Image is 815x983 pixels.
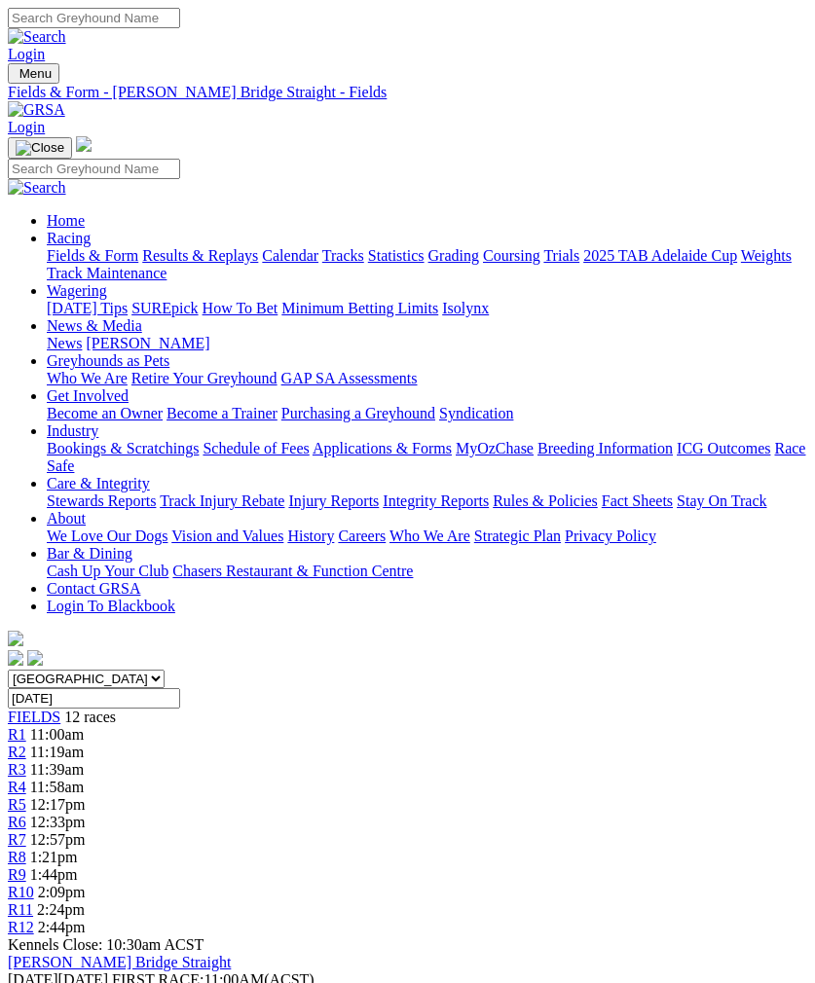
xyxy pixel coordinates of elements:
[47,300,128,316] a: [DATE] Tips
[8,28,66,46] img: Search
[8,901,33,918] span: R11
[47,335,807,352] div: News & Media
[167,405,278,421] a: Become a Trainer
[30,726,84,743] span: 11:00am
[47,370,807,387] div: Greyhounds as Pets
[38,919,86,935] span: 2:44pm
[30,744,84,760] span: 11:19am
[47,528,807,545] div: About
[8,119,45,135] a: Login
[8,137,72,159] button: Toggle navigation
[483,247,540,264] a: Coursing
[47,405,807,422] div: Get Involved
[8,744,26,760] a: R2
[8,919,34,935] span: R12
[8,884,34,900] a: R10
[47,510,86,527] a: About
[30,831,86,848] span: 12:57pm
[8,779,26,795] a: R4
[47,492,807,510] div: Care & Integrity
[8,8,180,28] input: Search
[8,814,26,830] a: R6
[47,492,156,509] a: Stewards Reports
[47,265,167,281] a: Track Maintenance
[30,796,86,813] span: 12:17pm
[8,84,807,101] a: Fields & Form - [PERSON_NAME] Bridge Straight - Fields
[172,563,413,579] a: Chasers Restaurant & Function Centre
[322,247,364,264] a: Tracks
[47,300,807,317] div: Wagering
[47,352,169,369] a: Greyhounds as Pets
[8,849,26,865] a: R8
[47,563,807,580] div: Bar & Dining
[281,300,438,316] a: Minimum Betting Limits
[76,136,92,152] img: logo-grsa-white.png
[160,492,284,509] a: Track Injury Rebate
[288,492,379,509] a: Injury Reports
[338,528,386,544] a: Careers
[47,370,128,386] a: Who We Are
[47,545,132,562] a: Bar & Dining
[47,440,805,474] a: Race Safe
[8,63,59,84] button: Toggle navigation
[442,300,489,316] a: Isolynx
[439,405,513,421] a: Syndication
[537,440,673,456] a: Breeding Information
[8,936,204,953] span: Kennels Close: 10:30am ACST
[203,440,309,456] a: Schedule of Fees
[38,884,86,900] span: 2:09pm
[171,528,283,544] a: Vision and Values
[47,405,163,421] a: Become an Owner
[313,440,452,456] a: Applications & Forms
[27,650,43,666] img: twitter.svg
[8,631,23,646] img: logo-grsa-white.png
[142,247,258,264] a: Results & Replays
[8,179,66,197] img: Search
[583,247,737,264] a: 2025 TAB Adelaide Cup
[30,814,86,830] span: 12:33pm
[8,954,231,970] a: [PERSON_NAME] Bridge Straight
[456,440,534,456] a: MyOzChase
[47,247,807,282] div: Racing
[131,300,198,316] a: SUREpick
[47,317,142,334] a: News & Media
[64,709,116,725] span: 12 races
[281,370,418,386] a: GAP SA Assessments
[677,492,766,509] a: Stay On Track
[30,849,78,865] span: 1:21pm
[47,387,129,404] a: Get Involved
[8,709,60,725] a: FIELDS
[287,528,334,544] a: History
[493,492,598,509] a: Rules & Policies
[281,405,435,421] a: Purchasing a Greyhound
[602,492,673,509] a: Fact Sheets
[86,335,209,351] a: [PERSON_NAME]
[37,901,85,918] span: 2:24pm
[30,779,84,795] span: 11:58am
[8,688,180,709] input: Select date
[8,796,26,813] a: R5
[47,598,175,614] a: Login To Blackbook
[47,335,82,351] a: News
[8,726,26,743] span: R1
[47,563,168,579] a: Cash Up Your Club
[47,212,85,229] a: Home
[47,282,107,299] a: Wagering
[8,831,26,848] a: R7
[47,580,140,597] a: Contact GRSA
[368,247,425,264] a: Statistics
[262,247,318,264] a: Calendar
[8,866,26,883] a: R9
[16,140,64,156] img: Close
[428,247,479,264] a: Grading
[565,528,656,544] a: Privacy Policy
[741,247,792,264] a: Weights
